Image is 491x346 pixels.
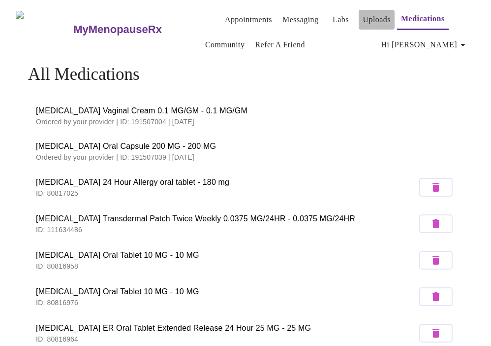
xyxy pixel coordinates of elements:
a: Medications [401,12,445,26]
p: ID: 80816964 [36,334,417,344]
button: Refer a Friend [251,35,309,55]
button: Labs [325,10,356,30]
a: Labs [333,13,349,27]
span: Hi [PERSON_NAME] [381,38,469,52]
a: MyMenopauseRx [72,12,201,47]
p: ID: 80816958 [36,261,417,271]
a: Uploads [363,13,391,27]
p: Ordered by your provider | ID: 191507004 | [DATE] [36,117,455,127]
button: Hi [PERSON_NAME] [377,35,473,55]
p: ID: 80817025 [36,188,417,198]
h3: MyMenopauseRx [73,23,162,36]
button: Appointments [221,10,276,30]
button: Medications [397,9,449,30]
a: Refer a Friend [255,38,305,52]
span: [MEDICAL_DATA] ER Oral Tablet Extended Release 24 Hour 25 MG - 25 MG [36,322,417,334]
h4: All Medications [28,65,463,84]
p: ID: 80816976 [36,298,417,308]
button: Community [201,35,249,55]
span: [MEDICAL_DATA] Oral Capsule 200 MG - 200 MG [36,140,455,152]
span: [MEDICAL_DATA] 24 Hour Allergy oral tablet - 180 mg [36,176,417,188]
span: [MEDICAL_DATA] Oral Tablet 10 MG - 10 MG [36,249,417,261]
p: ID: 111634486 [36,225,417,235]
span: [MEDICAL_DATA] Transdermal Patch Twice Weekly 0.0375 MG/24HR - 0.0375 MG/24HR [36,213,417,225]
img: MyMenopauseRx Logo [16,11,72,48]
a: Messaging [282,13,318,27]
span: [MEDICAL_DATA] Oral Tablet 10 MG - 10 MG [36,286,417,298]
button: Messaging [278,10,322,30]
a: Community [205,38,245,52]
button: Uploads [359,10,395,30]
a: Appointments [225,13,272,27]
p: Ordered by your provider | ID: 191507039 | [DATE] [36,152,455,162]
span: [MEDICAL_DATA] Vaginal Cream 0.1 MG/GM - 0.1 MG/GM [36,105,455,117]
